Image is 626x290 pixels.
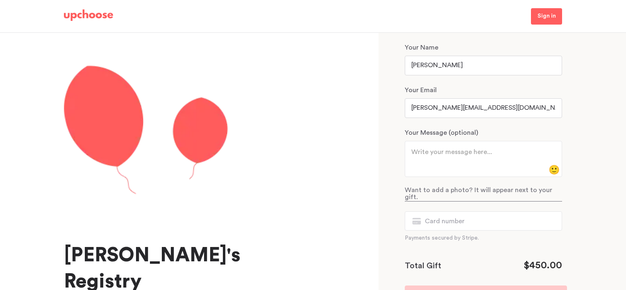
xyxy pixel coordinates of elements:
[405,43,562,52] p: Your Name
[405,187,562,201] p: Want to add a photo? It will appear next to your gift.
[405,234,562,242] p: Payments secured by Stripe.
[64,9,113,21] img: UpChoose
[507,217,539,225] iframe: Secure expiration date input frame
[405,128,562,138] p: Your Message (optional)
[64,66,228,194] img: Samantha registry
[405,85,562,95] p: Your Email
[64,9,113,25] a: UpChoose
[549,165,560,174] button: smile
[524,259,562,272] div: $ 450.00
[539,217,555,225] iframe: Secure CVC input frame
[538,11,556,21] p: Sign in
[425,217,507,225] iframe: Secure card number input frame
[405,259,441,272] p: Total Gift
